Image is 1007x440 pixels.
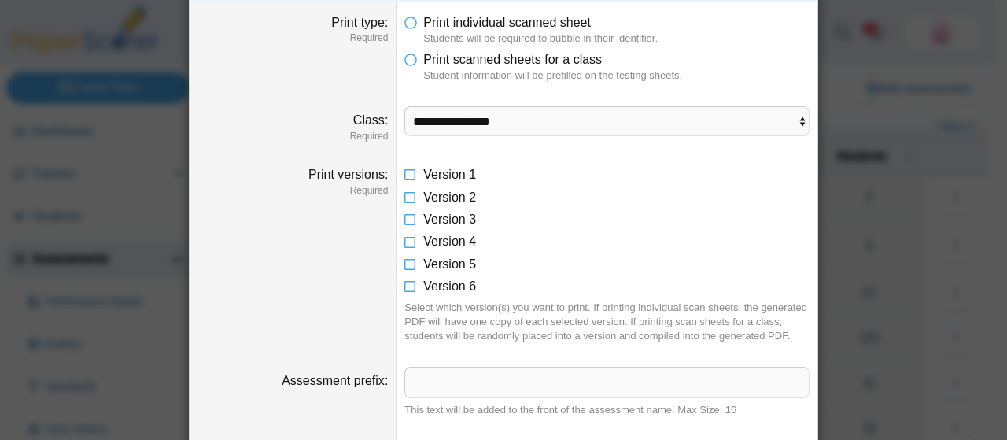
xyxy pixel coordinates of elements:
[282,374,388,387] label: Assessment prefix
[423,279,476,293] span: Version 6
[331,16,388,29] label: Print type
[197,31,388,45] dfn: Required
[423,68,810,83] dfn: Student information will be prefilled on the testing sheets.
[197,130,388,143] dfn: Required
[404,301,810,344] div: Select which version(s) you want to print. If printing individual scan sheets, the generated PDF ...
[423,53,602,66] span: Print scanned sheets for a class
[197,184,388,198] dfn: Required
[404,403,810,417] div: This text will be added to the front of the assessment name. Max Size: 16
[423,235,476,248] span: Version 4
[353,113,388,127] label: Class
[423,16,591,29] span: Print individual scanned sheet
[423,31,810,46] dfn: Students will be required to bubble in their identifier.
[423,168,476,181] span: Version 1
[423,257,476,271] span: Version 5
[423,213,476,226] span: Version 3
[423,190,476,204] span: Version 2
[308,168,388,181] label: Print versions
